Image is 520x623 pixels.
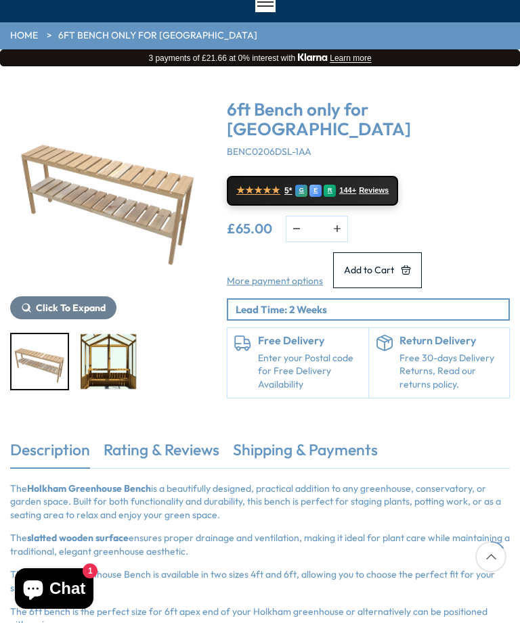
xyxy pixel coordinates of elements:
[10,568,510,595] p: The Holkham Greenhouse Bench is available in two sizes 4ft and 6ft, allowing you to choose the pe...
[10,439,90,467] a: Description
[81,334,137,389] img: Holkham_opt_Bench_close_200x200.jpg
[227,275,323,288] a: More payment options
[227,222,272,235] ins: £65.00
[359,186,389,195] span: Reviews
[324,185,336,197] div: R
[10,296,116,319] button: Click To Expand
[233,439,378,467] a: Shipping & Payments
[227,100,510,139] h3: 6ft Bench only for [GEOGRAPHIC_DATA]
[10,93,207,319] div: 1 / 2
[399,352,503,392] p: Free 30-days Delivery Returns, Read our returns policy.
[227,176,398,206] a: ★★★★★ 5* G E R 144+ Reviews
[36,302,106,314] span: Click To Expand
[58,29,257,43] a: 6ft Bench only for [GEOGRAPHIC_DATA]
[339,186,356,195] span: 144+
[10,29,38,43] a: HOME
[333,252,422,288] button: Add to Cart
[295,185,307,197] div: G
[309,185,322,197] div: E
[10,93,207,290] img: 6ft Bench only for Shire Holkham Greenhouse
[10,333,69,390] div: 1 / 2
[104,439,219,467] a: Rating & Reviews
[27,482,151,494] strong: Holkham Greenhouse Bench
[11,568,97,612] inbox-online-store-chat: Shopify online store chat
[10,482,510,522] p: The is a beautifully designed, practical addition to any greenhouse, conservatory, or garden spac...
[258,335,362,347] h6: Free Delivery
[258,352,362,392] a: Enter your Postal code for Free Delivery Availability
[236,302,508,317] p: Lead Time: 2 Weeks
[399,335,503,347] h6: Return Delivery
[27,532,129,544] strong: slatted wooden surface
[227,145,311,158] span: BENC0206DSL-1AA
[344,265,394,275] span: Add to Cart
[79,333,138,390] div: 2 / 2
[10,532,510,558] p: The ensures proper drainage and ventilation, making it ideal for plant care while maintaining a t...
[236,185,280,196] span: ★★★★★
[12,334,68,389] img: 6HOLKHAMBENCH_200x200.jpg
